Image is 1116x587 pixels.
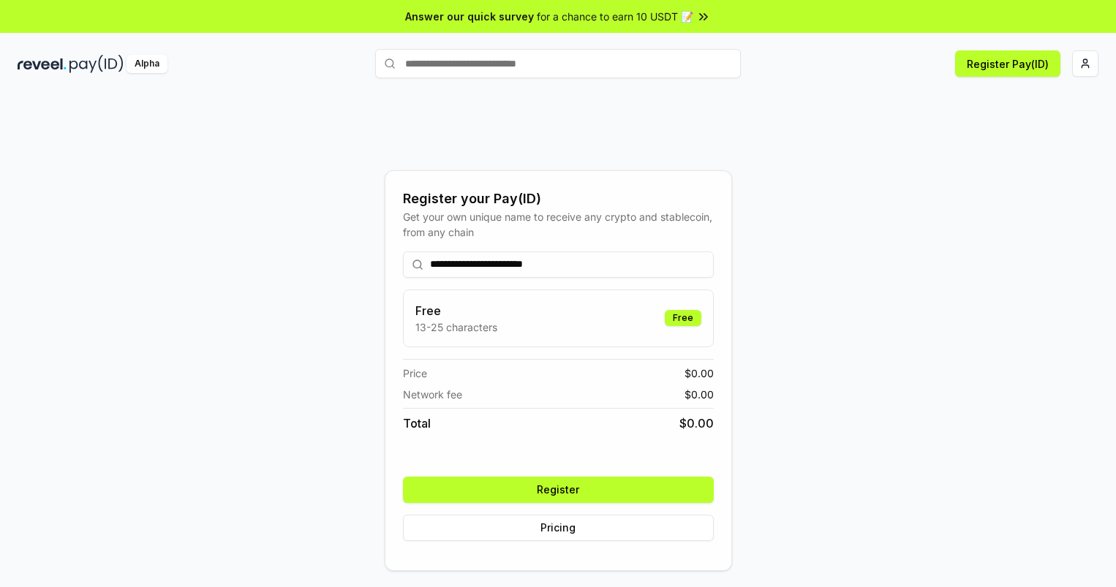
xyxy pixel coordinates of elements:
[665,310,701,326] div: Free
[405,9,534,24] span: Answer our quick survey
[403,387,462,402] span: Network fee
[415,302,497,319] h3: Free
[679,414,714,432] span: $ 0.00
[685,387,714,402] span: $ 0.00
[403,477,714,503] button: Register
[69,55,124,73] img: pay_id
[403,366,427,381] span: Price
[127,55,167,73] div: Alpha
[18,55,67,73] img: reveel_dark
[403,189,714,209] div: Register your Pay(ID)
[403,414,431,432] span: Total
[403,209,714,240] div: Get your own unique name to receive any crypto and stablecoin, from any chain
[403,515,714,541] button: Pricing
[415,319,497,335] p: 13-25 characters
[537,9,693,24] span: for a chance to earn 10 USDT 📝
[955,50,1060,77] button: Register Pay(ID)
[685,366,714,381] span: $ 0.00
